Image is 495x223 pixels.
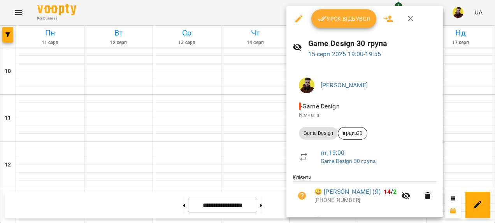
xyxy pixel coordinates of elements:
p: Кімната [299,111,431,119]
a: 😀 [PERSON_NAME] (Я) [314,187,381,196]
button: Візит ще не сплачено. Додати оплату? [293,186,311,205]
a: Game Design 30 група [321,158,376,164]
span: 2 [393,188,397,195]
a: [PERSON_NAME] [321,81,368,89]
a: 15 серп 2025 19:00-19:55 [308,50,381,58]
div: ігрдиз30 [338,127,367,140]
img: 7fb6181a741ed67b077bc5343d522ced.jpg [299,78,314,93]
span: - Game Design [299,103,341,110]
span: 14 [384,188,391,195]
span: Урок відбувся [318,14,370,23]
a: пт , 19:00 [321,149,344,156]
h6: Game Design 30 група [308,37,437,50]
span: ігрдиз30 [338,130,367,137]
b: / [384,188,397,195]
button: Урок відбувся [311,9,377,28]
p: [PHONE_NUMBER] [314,196,397,204]
span: Game Design [299,130,338,137]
